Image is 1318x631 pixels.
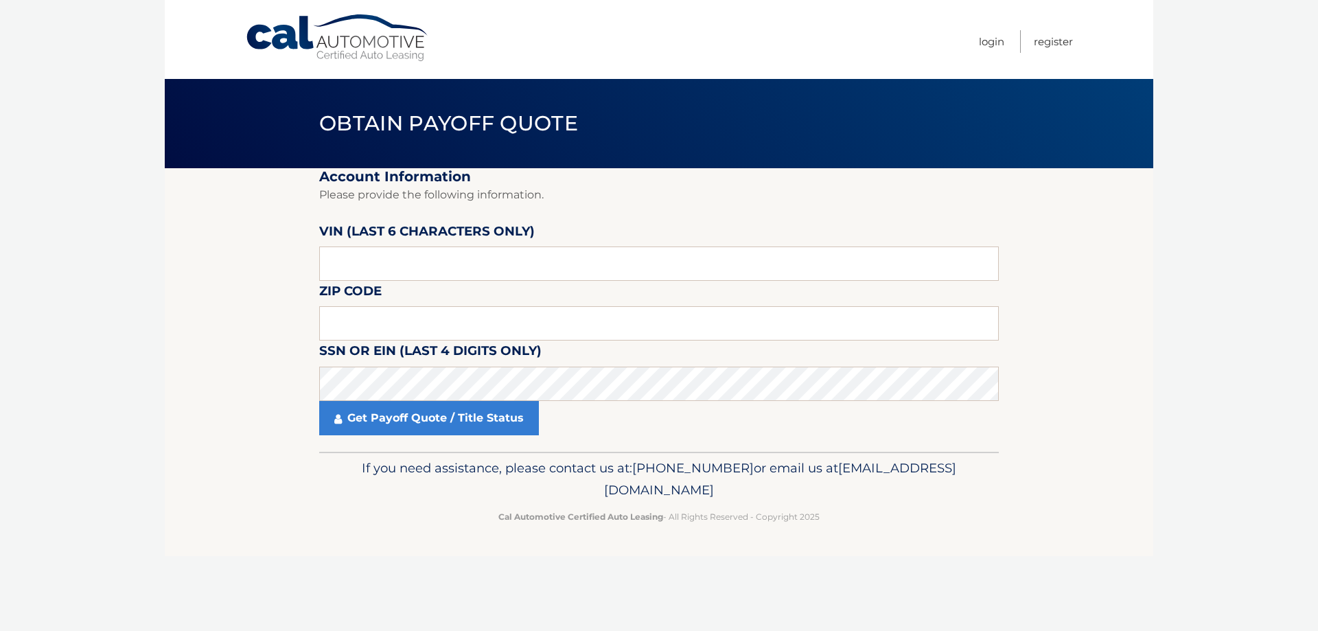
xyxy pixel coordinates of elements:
p: Please provide the following information. [319,185,999,205]
strong: Cal Automotive Certified Auto Leasing [498,512,663,522]
span: Obtain Payoff Quote [319,111,578,136]
a: Cal Automotive [245,14,430,62]
label: Zip Code [319,281,382,306]
a: Register [1034,30,1073,53]
h2: Account Information [319,168,999,185]
p: If you need assistance, please contact us at: or email us at [328,457,990,501]
p: - All Rights Reserved - Copyright 2025 [328,509,990,524]
span: [PHONE_NUMBER] [632,460,754,476]
a: Get Payoff Quote / Title Status [319,401,539,435]
label: SSN or EIN (last 4 digits only) [319,341,542,366]
a: Login [979,30,1004,53]
label: VIN (last 6 characters only) [319,221,535,246]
